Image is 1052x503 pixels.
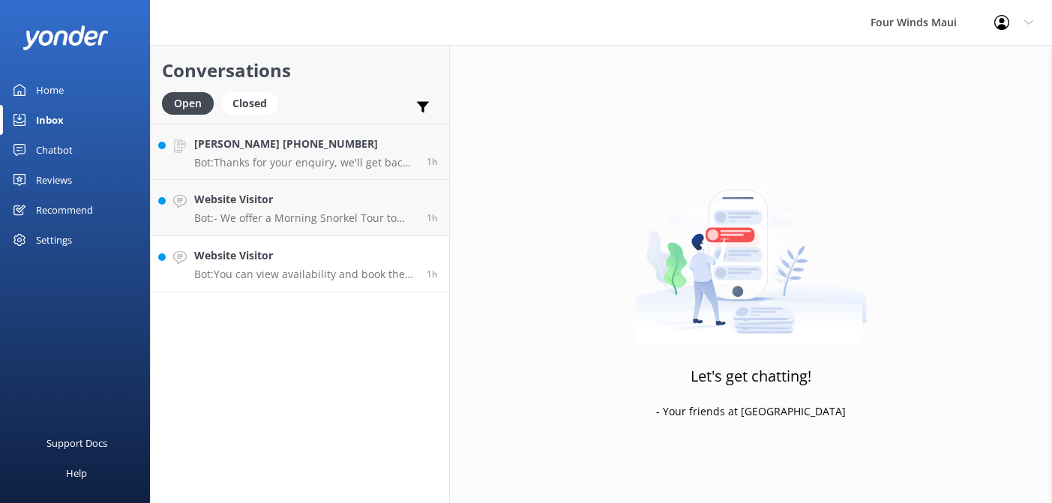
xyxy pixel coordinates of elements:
[194,156,415,169] p: Bot: Thanks for your enquiry, we'll get back to you as soon as we can during opening hours.
[36,135,73,165] div: Chatbot
[36,165,72,195] div: Reviews
[162,56,438,85] h2: Conversations
[66,458,87,488] div: Help
[194,211,415,225] p: Bot: - We offer a Morning Snorkel Tour to Molokini Crater: [DOMAIN_NAME][URL]. - There is also an...
[22,25,109,50] img: yonder-white-logo.png
[427,268,438,280] span: Aug 26 2025 12:28pm (UTC -10:00) Pacific/Honolulu
[194,136,415,152] h4: [PERSON_NAME] [PHONE_NUMBER]
[427,155,438,168] span: Aug 26 2025 01:11pm (UTC -10:00) Pacific/Honolulu
[194,247,415,264] h4: Website Visitor
[151,180,449,236] a: Website VisitorBot:- We offer a Morning Snorkel Tour to Molokini Crater: [DOMAIN_NAME][URL]. - Th...
[36,75,64,105] div: Home
[36,195,93,225] div: Recommend
[691,364,811,388] h3: Let's get chatting!
[194,268,415,281] p: Bot: You can view availability and book the Snorkel Molokini Crater Tour online at [URL][DOMAIN_N...
[221,94,286,111] a: Closed
[635,158,867,346] img: artwork of a man stealing a conversation from at giant smartphone
[46,428,107,458] div: Support Docs
[36,105,64,135] div: Inbox
[151,236,449,292] a: Website VisitorBot:You can view availability and book the Snorkel Molokini Crater Tour online at ...
[221,92,278,115] div: Closed
[656,403,846,420] p: - Your friends at [GEOGRAPHIC_DATA]
[427,211,438,224] span: Aug 26 2025 12:29pm (UTC -10:00) Pacific/Honolulu
[194,191,415,208] h4: Website Visitor
[36,225,72,255] div: Settings
[162,92,214,115] div: Open
[162,94,221,111] a: Open
[151,124,449,180] a: [PERSON_NAME] [PHONE_NUMBER]Bot:Thanks for your enquiry, we'll get back to you as soon as we can ...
